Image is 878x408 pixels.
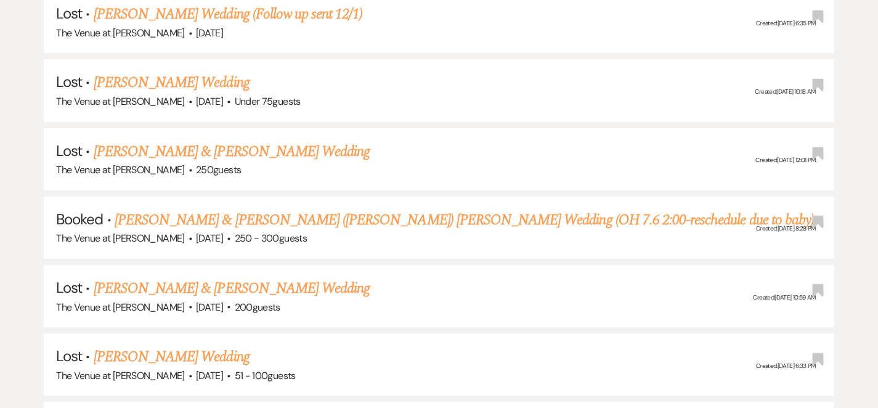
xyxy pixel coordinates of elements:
span: The Venue at [PERSON_NAME] [56,301,184,314]
span: 200 guests [235,301,280,314]
span: The Venue at [PERSON_NAME] [56,232,184,245]
span: Created: [DATE] 8:28 PM [756,225,816,233]
span: Booked [56,210,103,229]
a: [PERSON_NAME] & [PERSON_NAME] Wedding [94,277,370,300]
span: Created: [DATE] 10:59 AM [753,293,815,301]
span: The Venue at [PERSON_NAME] [56,27,184,39]
span: 250 guests [196,163,241,176]
span: 250 - 300 guests [235,232,307,245]
span: [DATE] [196,301,223,314]
span: Created: [DATE] 6:35 PM [756,19,816,27]
span: Created: [DATE] 12:01 PM [755,156,815,164]
span: [DATE] [196,27,223,39]
span: [DATE] [196,369,223,382]
span: The Venue at [PERSON_NAME] [56,95,184,108]
span: 51 - 100 guests [235,369,296,382]
span: [DATE] [196,95,223,108]
span: The Venue at [PERSON_NAME] [56,369,184,382]
a: [PERSON_NAME] Wedding [94,346,250,368]
span: Under 75 guests [235,95,301,108]
a: [PERSON_NAME] Wedding [94,71,250,94]
span: Lost [56,72,82,91]
span: Lost [56,141,82,160]
span: Lost [56,346,82,365]
a: [PERSON_NAME] Wedding (Follow up sent 12/1) [94,3,363,25]
span: Created: [DATE] 6:33 PM [756,362,816,370]
span: The Venue at [PERSON_NAME] [56,163,184,176]
a: [PERSON_NAME] & [PERSON_NAME] ([PERSON_NAME]) [PERSON_NAME] Wedding (OH 7.6 2:00-reschedule due t... [115,209,814,231]
span: [DATE] [196,232,223,245]
span: Created: [DATE] 10:18 AM [755,88,815,96]
a: [PERSON_NAME] & [PERSON_NAME] Wedding [94,141,370,163]
span: Lost [56,278,82,297]
span: Lost [56,4,82,23]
